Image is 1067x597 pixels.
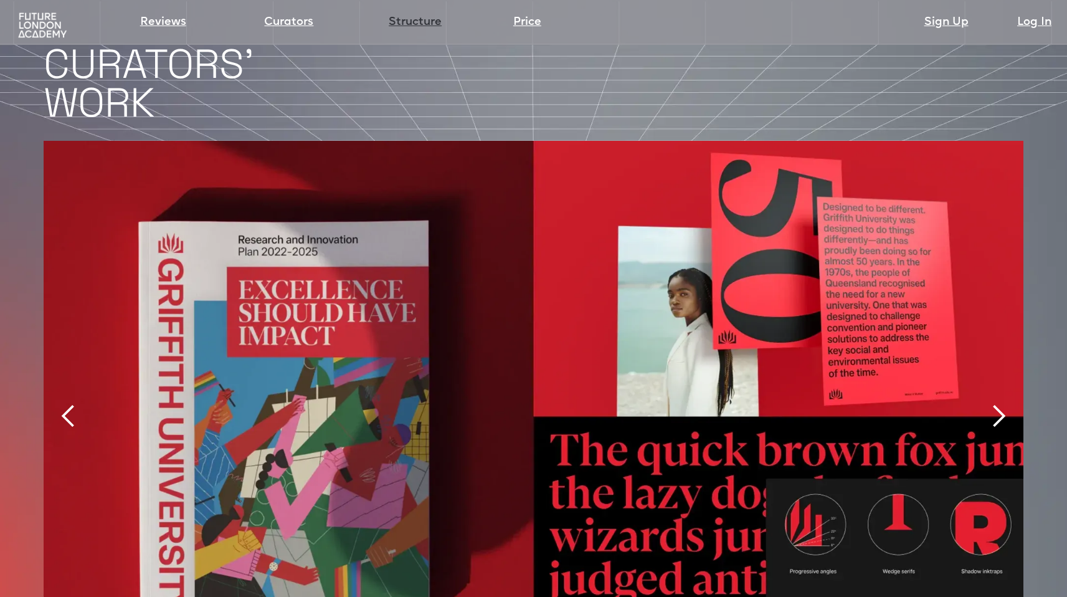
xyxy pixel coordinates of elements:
a: Structure [389,14,442,31]
a: Price [513,14,541,31]
a: Reviews [140,14,186,31]
a: Curators [264,14,313,31]
a: Log In [1017,14,1051,31]
h1: CURATORS' WORK [44,45,1067,122]
a: Sign Up [924,14,969,31]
